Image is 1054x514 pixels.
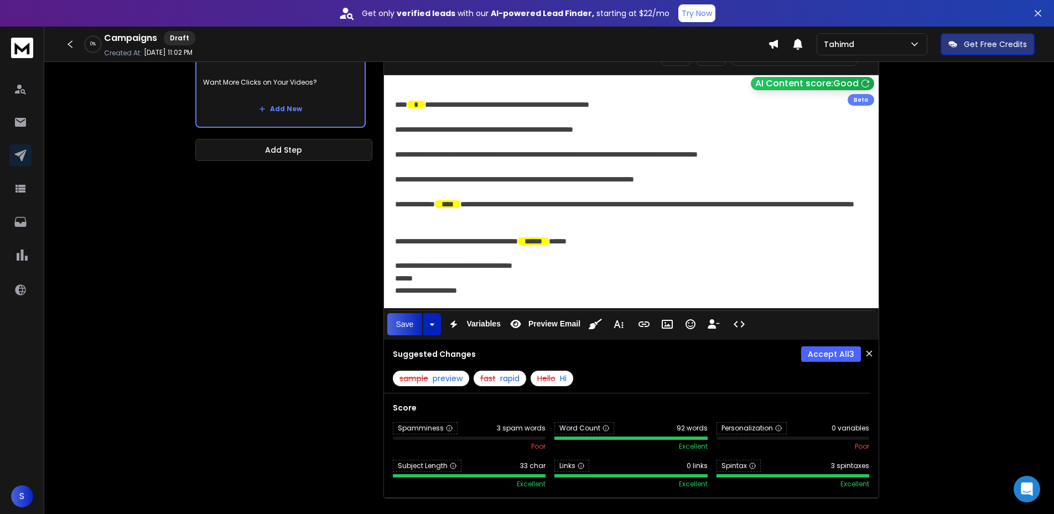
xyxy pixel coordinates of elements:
[855,442,869,451] span: poor
[716,422,787,434] span: Personalization
[537,373,555,384] span: Hello
[679,480,708,489] span: excellent
[104,32,157,45] h1: Campaigns
[964,39,1027,50] p: Get Free Credits
[393,349,476,360] h3: Suggested Changes
[387,313,423,335] button: Save
[505,313,583,335] button: Preview Email
[397,8,455,19] strong: verified leads
[399,373,428,384] span: sample
[480,373,496,384] span: fast
[11,485,33,507] button: S
[491,8,594,19] strong: AI-powered Lead Finder,
[657,313,678,335] button: Insert Image (Ctrl+P)
[801,346,861,362] button: Accept All3
[751,77,874,90] button: AI Content score:Good
[585,313,606,335] button: Clean HTML
[195,34,366,128] li: Step1CC/BCCA/Z TestWant More Clicks on Your Videos?Add New
[832,424,869,433] span: 0 variables
[443,313,503,335] button: Variables
[716,460,761,472] span: Spintax
[104,49,142,58] p: Created At:
[90,41,96,48] p: 0 %
[195,139,372,161] button: Add Step
[678,4,715,22] button: Try Now
[164,31,195,45] div: Draft
[497,424,546,433] span: 3 spam words
[531,442,546,451] span: poor
[393,402,870,413] h3: Score
[840,480,869,489] span: excellent
[677,424,708,433] span: 92 words
[433,373,463,384] span: preview
[144,48,193,57] p: [DATE] 11:02 PM
[517,480,546,489] span: excellent
[526,319,583,329] span: Preview Email
[831,461,869,470] span: 3 spintaxes
[500,373,520,384] span: rapid
[11,38,33,58] img: logo
[679,442,708,451] span: excellent
[464,319,503,329] span: Variables
[848,94,874,106] div: Beta
[687,461,708,470] span: 0 links
[554,460,589,472] span: Links
[393,422,458,434] span: Spamminess
[682,8,712,19] p: Try Now
[1014,476,1040,502] div: Open Intercom Messenger
[203,67,358,98] p: Want More Clicks on Your Videos?
[393,460,461,472] span: Subject Length
[554,422,614,434] span: Word Count
[560,373,567,384] span: Hi
[362,8,669,19] p: Get only with our starting at $22/mo
[520,461,546,470] span: 33 char
[680,313,701,335] button: Emoticons
[941,33,1035,55] button: Get Free Credits
[824,39,859,50] p: Tahimd
[703,313,724,335] button: Insert Unsubscribe Link
[250,98,311,120] button: Add New
[729,313,750,335] button: Code View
